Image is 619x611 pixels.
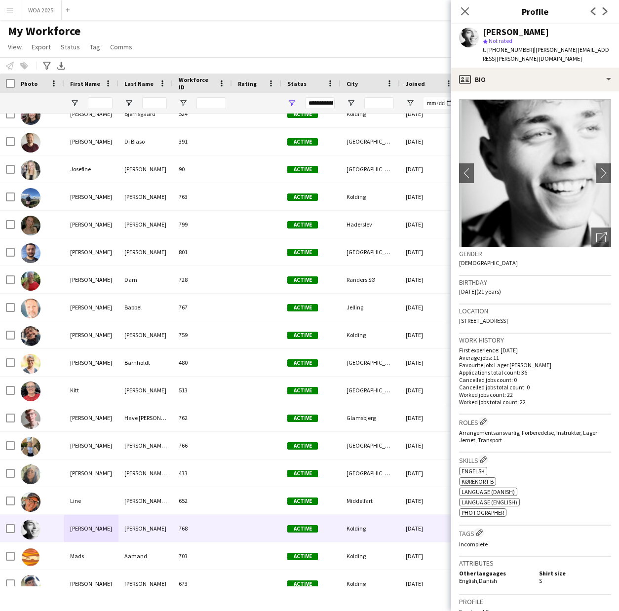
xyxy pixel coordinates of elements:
[287,580,318,588] span: Active
[400,570,459,597] div: [DATE]
[459,577,479,584] span: English ,
[173,570,232,597] div: 673
[287,332,318,339] span: Active
[341,515,400,542] div: Kolding
[341,542,400,570] div: Kolding
[238,80,257,87] span: Rating
[424,97,453,109] input: Joined Filter Input
[118,266,173,293] div: Dam
[287,166,318,173] span: Active
[88,97,113,109] input: First Name Filter Input
[400,377,459,404] div: [DATE]
[341,349,400,376] div: [GEOGRAPHIC_DATA]
[21,464,40,484] img: Liff Solan Thomsen
[459,249,611,258] h3: Gender
[64,238,118,266] div: [PERSON_NAME]
[173,155,232,183] div: 90
[400,459,459,487] div: [DATE]
[28,40,55,53] a: Export
[489,37,512,44] span: Not rated
[21,299,40,318] img: Kim Babbel
[400,294,459,321] div: [DATE]
[64,515,118,542] div: [PERSON_NAME]
[173,183,232,210] div: 763
[459,391,611,398] p: Worked jobs count: 22
[64,155,118,183] div: Josefine
[8,24,80,38] span: My Workforce
[21,216,40,235] img: Julie Sørensen
[173,294,232,321] div: 767
[462,467,485,475] span: Engelsk
[64,211,118,238] div: [PERSON_NAME]
[287,553,318,560] span: Active
[287,221,318,229] span: Active
[21,409,40,429] img: Lasse Have Clausen Pedersen
[64,542,118,570] div: Mads
[118,570,173,597] div: [PERSON_NAME]
[406,99,415,108] button: Open Filter Menu
[459,346,611,354] p: First experience: [DATE]
[459,559,611,568] h3: Attributes
[483,28,549,37] div: [PERSON_NAME]
[347,80,358,87] span: City
[287,470,318,477] span: Active
[287,304,318,311] span: Active
[591,228,611,247] div: Open photos pop-in
[459,429,597,444] span: Arrangementsansvarlig, Forberedelse, Instruktør, Lager Jernet, Transport
[21,105,40,125] img: Johanne Bjerrisgaard
[400,321,459,348] div: [DATE]
[55,60,67,72] app-action-btn: Export XLSX
[341,459,400,487] div: [GEOGRAPHIC_DATA]
[341,377,400,404] div: [GEOGRAPHIC_DATA]
[118,432,173,459] div: [PERSON_NAME] [PERSON_NAME]
[21,437,40,457] img: Laura Lønborg Hansen
[118,183,173,210] div: [PERSON_NAME]
[459,354,611,361] p: Average jobs: 11
[287,387,318,394] span: Active
[287,80,307,87] span: Status
[64,183,118,210] div: [PERSON_NAME]
[459,528,611,538] h3: Tags
[173,128,232,155] div: 391
[341,183,400,210] div: Kolding
[287,111,318,118] span: Active
[341,570,400,597] div: Kolding
[118,211,173,238] div: [PERSON_NAME]
[64,100,118,127] div: [PERSON_NAME]
[459,540,611,548] p: Incomplete
[173,321,232,348] div: 759
[400,100,459,127] div: [DATE]
[21,326,40,346] img: Kim Aagaard Holm
[173,515,232,542] div: 768
[459,306,611,315] h3: Location
[64,266,118,293] div: [PERSON_NAME]
[459,376,611,383] p: Cancelled jobs count: 0
[341,294,400,321] div: Jelling
[21,382,40,401] img: Kitt Schou Morgen
[179,76,214,91] span: Workforce ID
[21,243,40,263] img: Julius Vissing
[64,294,118,321] div: [PERSON_NAME]
[341,100,400,127] div: Kolding
[287,249,318,256] span: Active
[118,100,173,127] div: Bjerrisgaard
[61,42,80,51] span: Status
[64,404,118,431] div: [PERSON_NAME]
[459,317,508,324] span: [STREET_ADDRESS]
[21,575,40,595] img: Magnus Knudsen
[341,487,400,514] div: Middelfart
[64,128,118,155] div: [PERSON_NAME]
[341,128,400,155] div: [GEOGRAPHIC_DATA]
[173,487,232,514] div: 652
[459,259,518,267] span: [DEMOGRAPHIC_DATA]
[64,459,118,487] div: [PERSON_NAME]
[400,432,459,459] div: [DATE]
[341,321,400,348] div: Kolding
[341,238,400,266] div: [GEOGRAPHIC_DATA]
[539,570,611,577] h5: Shirt size
[479,577,497,584] span: Danish
[118,404,173,431] div: Have [PERSON_NAME] [PERSON_NAME]
[118,128,173,155] div: Di Biaso
[173,211,232,238] div: 799
[142,97,167,109] input: Last Name Filter Input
